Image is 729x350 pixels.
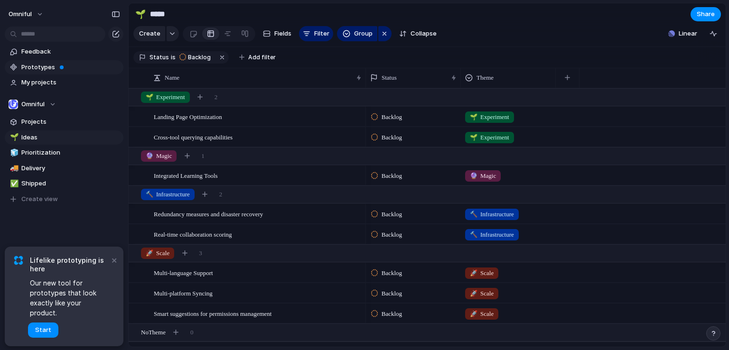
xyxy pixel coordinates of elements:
[382,309,402,319] span: Backlog
[146,190,190,199] span: Infrastructure
[154,229,232,239] span: Real-time collaboration scoring
[470,269,477,276] span: 🚀
[21,78,120,87] span: My projects
[5,115,123,129] a: Projects
[470,171,496,181] span: Magic
[9,179,18,188] button: ✅
[154,208,263,219] span: Redundancy measures and disaster recovery
[154,170,218,181] span: Integrated Learning Tools
[314,29,329,38] span: Filter
[470,211,477,218] span: 🔨
[470,172,477,179] span: 🔮
[470,309,494,319] span: Scale
[169,52,178,63] button: is
[10,178,17,189] div: ✅
[5,192,123,206] button: Create view
[154,308,271,319] span: Smart suggestions for permissions management
[21,179,120,188] span: Shipped
[30,256,109,273] span: Lifelike prototyping is here
[470,310,477,317] span: 🚀
[470,113,477,120] span: 🌱
[154,131,233,142] span: Cross-tool querying capabilities
[146,191,153,198] span: 🔨
[5,146,123,160] a: 🧊Prioritization
[146,249,169,258] span: Scale
[215,92,218,102] span: 2
[21,100,45,109] span: Omniful
[133,26,165,41] button: Create
[165,73,179,83] span: Name
[21,117,120,127] span: Projects
[259,26,295,41] button: Fields
[5,45,123,59] a: Feedback
[21,148,120,157] span: Prioritization
[133,7,148,22] button: 🌱
[382,73,397,83] span: Status
[146,93,153,101] span: 🌱
[5,60,123,74] a: Prototypes
[470,134,477,141] span: 🌱
[154,287,213,298] span: Multi-platform Syncing
[470,230,514,239] span: Infrastructure
[21,63,120,72] span: Prototypes
[5,176,123,191] a: ✅Shipped
[470,231,477,238] span: 🔨
[382,268,402,278] span: Backlog
[199,249,202,258] span: 3
[477,73,494,83] span: Theme
[150,53,169,62] span: Status
[382,133,402,142] span: Backlog
[219,190,223,199] span: 2
[28,322,58,338] button: Start
[10,132,17,143] div: 🌱
[470,112,509,122] span: Experiment
[470,289,494,298] span: Scale
[382,210,402,219] span: Backlog
[382,171,402,181] span: Backlog
[9,148,18,157] button: 🧊
[188,53,211,62] span: Backlog
[5,130,123,145] a: 🌱Ideas
[108,254,120,266] button: Dismiss
[354,29,373,38] span: Group
[4,7,48,22] button: Omniful
[697,9,715,19] span: Share
[470,210,514,219] span: Infrastructure
[5,97,123,111] button: Omniful
[9,164,18,173] button: 🚚
[146,152,153,159] span: 🔮
[470,268,494,278] span: Scale
[171,53,176,62] span: is
[679,29,697,38] span: Linear
[146,151,172,161] span: Magic
[9,133,18,142] button: 🌱
[21,194,58,204] span: Create view
[21,133,120,142] span: Ideas
[10,163,17,174] div: 🚚
[21,164,120,173] span: Delivery
[139,29,160,38] span: Create
[691,7,721,21] button: Share
[274,29,291,38] span: Fields
[201,151,205,161] span: 1
[382,289,402,298] span: Backlog
[664,27,701,41] button: Linear
[5,161,123,175] a: 🚚Delivery
[382,112,402,122] span: Backlog
[154,267,213,278] span: Multi-language Support
[395,26,440,41] button: Collapse
[337,26,377,41] button: Group
[190,328,194,337] span: 0
[470,290,477,297] span: 🚀
[21,47,120,56] span: Feedback
[141,328,166,337] span: No Theme
[35,325,51,335] span: Start
[154,111,222,122] span: Landing Page Optimization
[30,278,109,318] span: Our new tool for prototypes that look exactly like your product.
[299,26,333,41] button: Filter
[248,53,276,62] span: Add filter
